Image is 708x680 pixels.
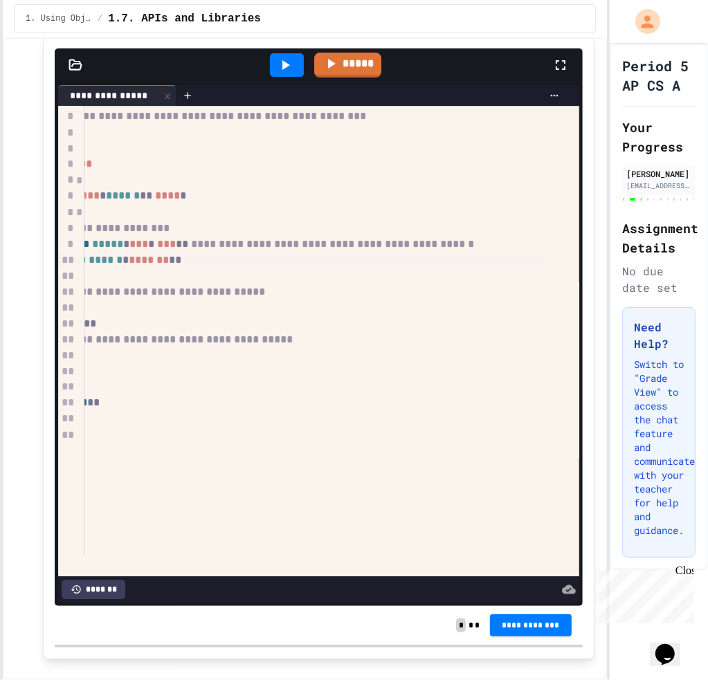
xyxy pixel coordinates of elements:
span: 1. Using Objects and Methods [26,13,92,24]
span: / [98,13,102,24]
iframe: chat widget [650,625,694,666]
h3: Need Help? [634,319,684,352]
div: Chat with us now!Close [6,6,96,88]
h1: Period 5 AP CS A [622,56,696,95]
h2: Assignment Details [622,219,696,257]
p: Switch to "Grade View" to access the chat feature and communicate with your teacher for help and ... [634,358,684,537]
div: [PERSON_NAME] [626,167,691,180]
div: [EMAIL_ADDRESS][PERSON_NAME][DOMAIN_NAME] [626,181,691,191]
h2: Your Progress [622,118,696,156]
div: My Account [621,6,664,37]
div: No due date set [622,263,696,296]
iframe: chat widget [593,564,694,623]
span: 1.7. APIs and Libraries [108,10,261,27]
